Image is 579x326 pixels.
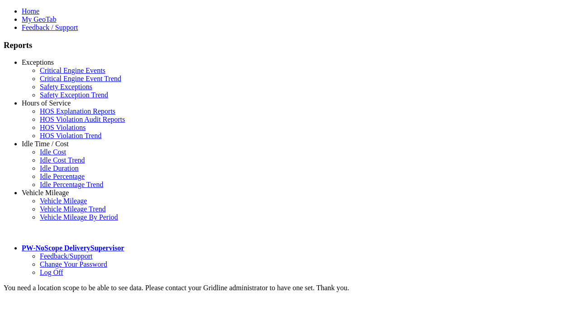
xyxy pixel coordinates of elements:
[22,24,78,31] a: Feedback / Support
[22,7,39,15] a: Home
[40,268,63,276] a: Log Off
[40,91,108,99] a: Safety Exception Trend
[40,213,118,221] a: Vehicle Mileage By Period
[40,107,115,115] a: HOS Explanation Reports
[40,260,107,268] a: Change Your Password
[22,140,69,148] a: Idle Time / Cost
[40,124,85,131] a: HOS Violations
[40,164,79,172] a: Idle Duration
[40,156,85,164] a: Idle Cost Trend
[40,252,92,260] a: Feedback/Support
[4,284,575,292] div: You need a location scope to be able to see data. Please contact your Gridline administrator to h...
[22,99,71,107] a: Hours of Service
[40,197,87,205] a: Vehicle Mileage
[4,40,575,50] h3: Reports
[40,115,125,123] a: HOS Violation Audit Reports
[40,181,103,188] a: Idle Percentage Trend
[22,15,57,23] a: My GeoTab
[40,75,121,82] a: Critical Engine Event Trend
[22,189,69,197] a: Vehicle Mileage
[40,83,92,91] a: Safety Exceptions
[40,205,106,213] a: Vehicle Mileage Trend
[22,244,124,252] a: PW-NoScope DeliverySupervisor
[40,67,105,74] a: Critical Engine Events
[22,58,54,66] a: Exceptions
[40,132,102,139] a: HOS Violation Trend
[40,173,85,180] a: Idle Percentage
[40,148,66,156] a: Idle Cost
